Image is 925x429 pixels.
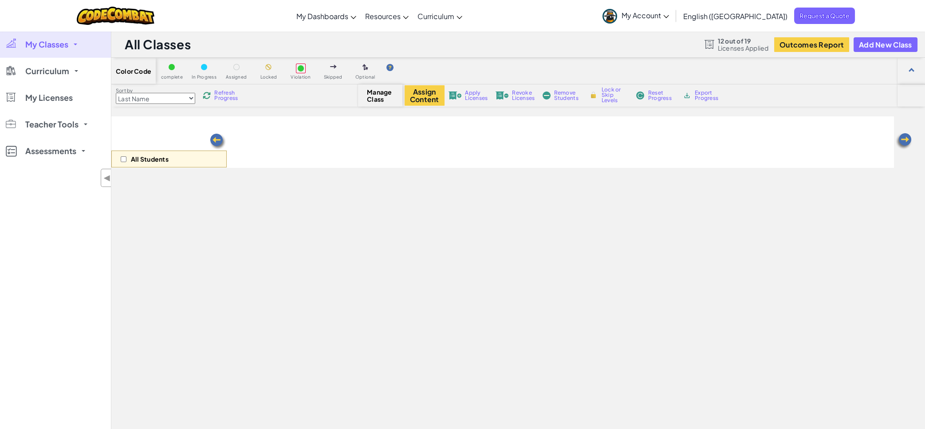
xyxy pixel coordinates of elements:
[598,2,673,30] a: My Account
[512,90,535,101] span: Revoke Licenses
[554,90,581,101] span: Remove Students
[25,40,68,48] span: My Classes
[622,11,669,20] span: My Account
[718,37,769,44] span: 12 out of 19
[116,68,151,75] span: Color Code
[226,75,247,79] span: Assigned
[192,75,216,79] span: In Progress
[895,132,913,150] img: Arrow_Left.png
[543,91,551,99] img: IconRemoveStudents.svg
[367,88,393,103] span: Manage Class
[602,87,628,103] span: Lock or Skip Levels
[683,91,691,99] img: IconArchive.svg
[417,12,454,21] span: Curriculum
[330,65,337,68] img: IconSkippedLevel.svg
[405,85,445,106] button: Assign Content
[209,133,227,151] img: Arrow_Left.png
[324,75,342,79] span: Skipped
[103,171,111,184] span: ◀
[774,37,849,52] button: Outcomes Report
[683,12,787,21] span: English ([GEOGRAPHIC_DATA])
[291,75,311,79] span: Violation
[131,155,169,163] p: All Students
[77,7,154,25] img: CodeCombat logo
[636,91,645,99] img: IconReset.svg
[854,37,917,52] button: Add New Class
[296,12,348,21] span: My Dashboards
[355,75,375,79] span: Optional
[465,90,488,101] span: Apply Licenses
[292,4,361,28] a: My Dashboards
[116,87,195,94] label: Sort by
[449,91,462,99] img: IconLicenseApply.svg
[214,90,242,101] span: Refresh Progress
[496,91,509,99] img: IconLicenseRevoke.svg
[589,91,598,99] img: IconLock.svg
[413,4,467,28] a: Curriculum
[361,4,413,28] a: Resources
[794,8,855,24] a: Request a Quote
[602,9,617,24] img: avatar
[25,67,69,75] span: Curriculum
[362,64,368,71] img: IconOptionalLevel.svg
[161,75,183,79] span: complete
[679,4,792,28] a: English ([GEOGRAPHIC_DATA])
[260,75,277,79] span: Locked
[648,90,675,101] span: Reset Progress
[718,44,769,52] span: Licenses Applied
[695,90,722,101] span: Export Progress
[25,120,79,128] span: Teacher Tools
[25,94,73,102] span: My Licenses
[365,12,401,21] span: Resources
[25,147,76,155] span: Assessments
[125,36,191,53] h1: All Classes
[203,91,211,99] img: IconReload.svg
[386,64,394,71] img: IconHint.svg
